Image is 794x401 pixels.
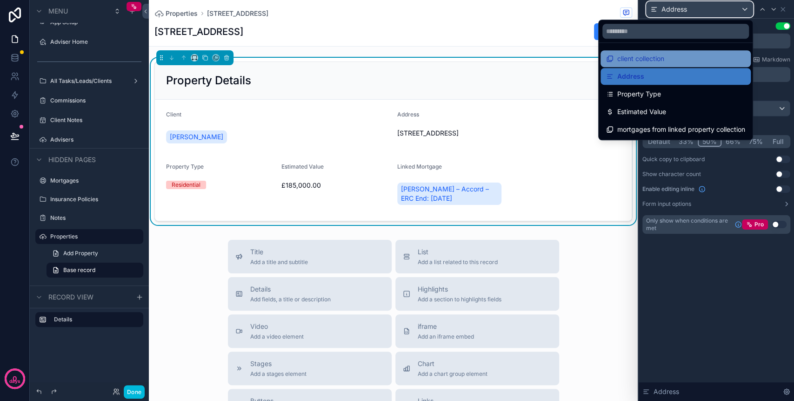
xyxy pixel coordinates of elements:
h2: Property Details [166,73,251,88]
button: DetailsAdd fields, a title or description [228,277,392,311]
button: iframeAdd an iframe embed [395,314,559,348]
span: Add a stages element [250,370,307,378]
span: Client [166,111,181,118]
label: Properties [50,233,138,240]
label: Insurance Policies [50,196,138,203]
span: Estimated Value [281,163,324,170]
span: List [418,247,498,257]
span: Stages [250,359,307,368]
span: Base record [63,266,95,274]
span: [PERSON_NAME] [170,132,223,142]
button: Edit [594,23,632,40]
span: £185,000.00 [281,181,389,190]
h1: [STREET_ADDRESS] [154,25,243,38]
button: VideoAdd a video element [228,314,392,348]
span: Details [250,285,331,294]
span: Add Property [63,250,98,257]
a: Properties [154,9,198,18]
span: Add a list related to this record [418,258,498,266]
span: Estimated Value [617,106,666,117]
span: iframe [418,322,474,331]
span: Address [617,71,644,82]
span: Title [250,247,308,257]
a: Add Property [47,246,143,261]
button: ChartAdd a chart group element [395,352,559,385]
button: ListAdd a list related to this record [395,240,559,273]
span: Address [397,111,419,118]
span: Add fields, a title or description [250,296,331,303]
label: All Tasks/Leads/Clients [50,77,125,85]
div: Residential [172,181,200,189]
span: mortgages from linked property collection [617,124,745,135]
label: Adviser Home [50,38,138,46]
button: HighlightsAdd a section to highlights fields [395,277,559,311]
span: Add a title and subtitle [250,258,308,266]
label: Advisers [50,136,138,143]
span: Add a video element [250,333,304,340]
span: Add a chart group element [418,370,487,378]
label: Notes [50,214,138,222]
span: Property Type [166,163,204,170]
span: Property Type [617,88,661,100]
span: Linked Mortgage [397,163,442,170]
span: client collection [617,53,664,64]
span: Properties [166,9,198,18]
span: [STREET_ADDRESS] [397,129,621,138]
button: TitleAdd a title and subtitle [228,240,392,273]
a: [PERSON_NAME] – Accord – ERC End: [DATE] [397,183,501,205]
span: [PERSON_NAME] – Accord – ERC End: [DATE] [401,184,498,203]
label: Details [54,316,136,323]
button: Done [124,385,145,399]
span: Menu [48,7,68,16]
label: App Setup [50,19,138,26]
label: Commissions [50,97,138,104]
span: Highlights [418,285,501,294]
span: Hidden pages [48,155,96,164]
div: scrollable content [30,308,149,336]
span: Add an iframe embed [418,333,474,340]
label: Mortgages [50,177,138,184]
a: Base record [47,263,143,278]
span: Video [250,322,304,331]
a: [STREET_ADDRESS] [207,9,268,18]
span: Chart [418,359,487,368]
label: Client Notes [50,116,138,124]
p: days [9,378,20,385]
span: Record view [48,292,93,302]
p: 0 [13,374,17,383]
span: Add a section to highlights fields [418,296,501,303]
button: StagesAdd a stages element [228,352,392,385]
a: [PERSON_NAME] [166,130,227,143]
